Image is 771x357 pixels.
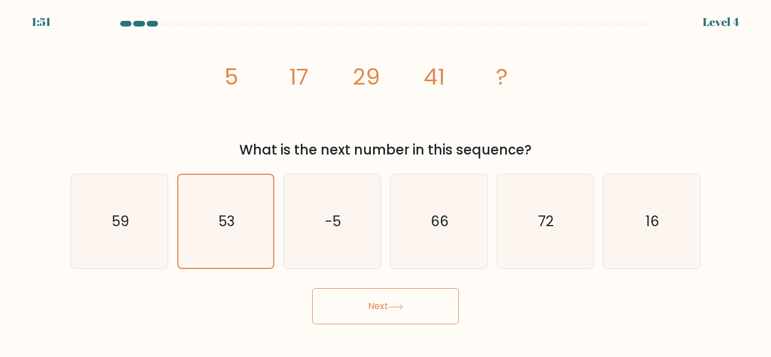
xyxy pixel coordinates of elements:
text: 53 [218,211,235,231]
tspan: 17 [289,61,309,92]
tspan: 5 [224,61,238,92]
text: 66 [431,211,449,231]
tspan: ? [496,61,508,92]
div: 1:51 [32,14,51,30]
text: 72 [538,211,554,231]
text: 16 [646,211,659,231]
button: Next [312,288,459,324]
tspan: 29 [353,61,380,92]
tspan: 41 [423,61,445,92]
text: 59 [111,211,129,231]
div: What is the next number in this sequence? [77,140,694,160]
text: -5 [325,211,341,231]
div: Level 4 [703,14,739,30]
